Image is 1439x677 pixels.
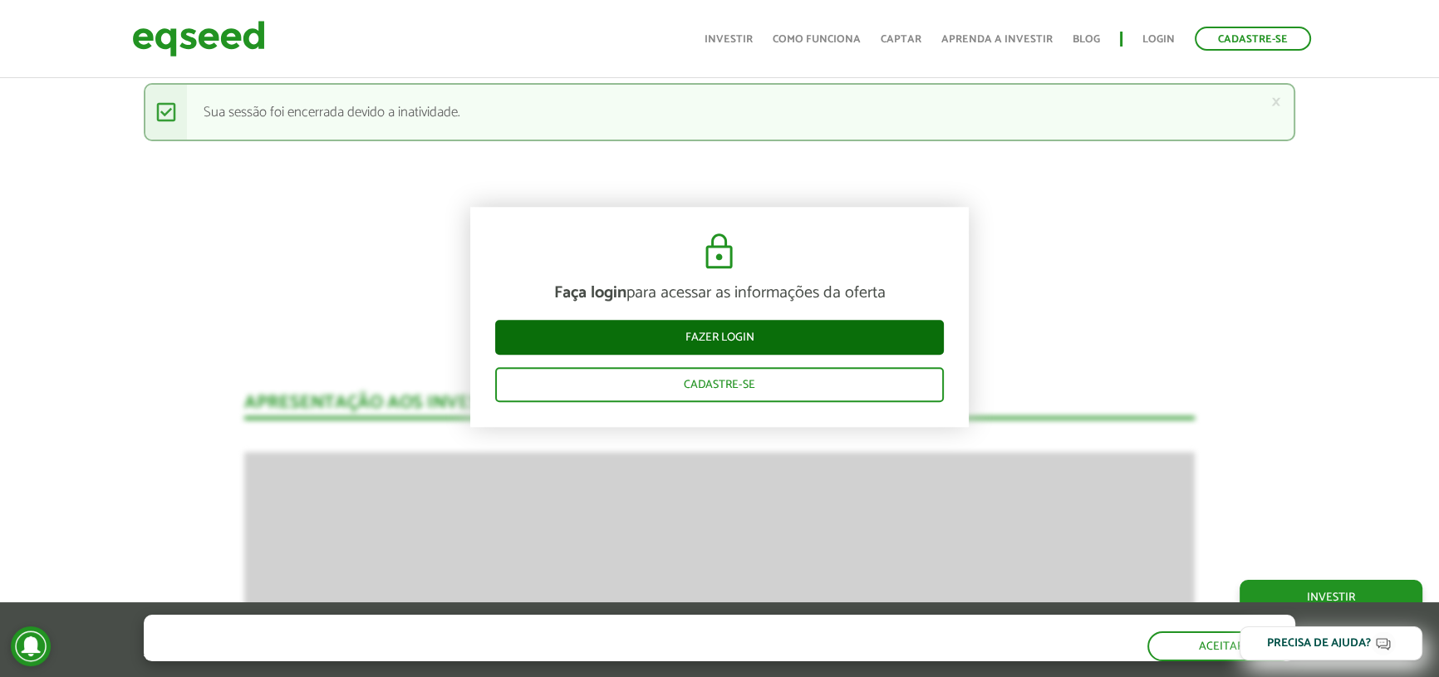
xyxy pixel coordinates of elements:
a: política de privacidade e de cookies [363,646,555,660]
a: Investir [1240,580,1422,615]
a: Fazer login [495,321,944,356]
h5: O site da EqSeed utiliza cookies para melhorar sua navegação. [144,615,745,640]
a: Blog [1073,34,1100,45]
a: Cadastre-se [495,368,944,403]
strong: Faça login [553,280,626,307]
a: Investir [705,34,753,45]
a: × [1271,93,1281,110]
a: Cadastre-se [1195,27,1311,51]
a: Como funciona [773,34,861,45]
button: Aceitar [1147,631,1295,661]
img: EqSeed [132,17,265,61]
a: Captar [881,34,921,45]
p: para acessar as informações da oferta [495,284,944,304]
a: Aprenda a investir [941,34,1053,45]
p: Ao clicar em "aceitar", você aceita nossa . [144,645,745,660]
div: Sua sessão foi encerrada devido a inatividade. [144,83,1295,141]
img: cadeado.svg [699,233,739,272]
a: Login [1142,34,1175,45]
